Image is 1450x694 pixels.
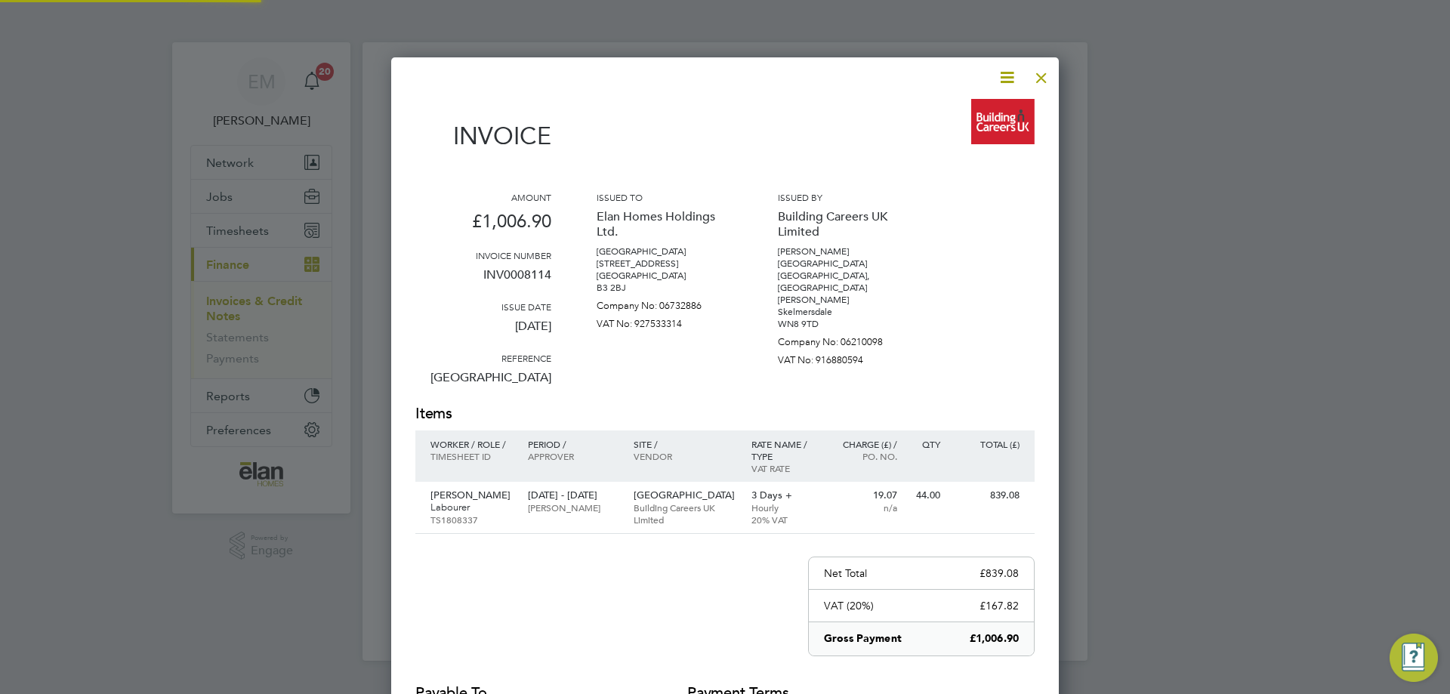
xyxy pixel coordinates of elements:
[778,306,914,318] p: Skelmersdale
[634,501,736,526] p: Building Careers UK Limited
[634,489,736,501] p: [GEOGRAPHIC_DATA]
[831,489,897,501] p: 19.07
[430,501,513,514] p: Labourer
[831,450,897,462] p: Po. No.
[778,245,914,282] p: [PERSON_NAME][GEOGRAPHIC_DATA] [GEOGRAPHIC_DATA],
[778,203,914,245] p: Building Careers UK Limited
[778,191,914,203] h3: Issued by
[415,191,551,203] h3: Amount
[597,282,733,294] p: B3 2BJ
[970,631,1019,646] p: £1,006.90
[597,191,733,203] h3: Issued to
[415,261,551,301] p: INV0008114
[980,599,1019,612] p: £167.82
[597,294,733,312] p: Company No: 06732886
[955,489,1020,501] p: 839.08
[971,99,1035,144] img: buildingcareersuk-logo-remittance.png
[528,489,618,501] p: [DATE] - [DATE]
[751,514,817,526] p: 20% VAT
[751,438,817,462] p: Rate name / type
[415,203,551,249] p: £1,006.90
[415,403,1035,424] h2: Items
[597,245,733,258] p: [GEOGRAPHIC_DATA]
[778,348,914,366] p: VAT No: 916880594
[912,438,940,450] p: QTY
[751,501,817,514] p: Hourly
[824,566,867,580] p: Net Total
[415,249,551,261] h3: Invoice number
[912,489,940,501] p: 44.00
[430,438,513,450] p: Worker / Role /
[415,364,551,403] p: [GEOGRAPHIC_DATA]
[415,313,551,352] p: [DATE]
[778,318,914,330] p: WN8 9TD
[430,489,513,501] p: [PERSON_NAME]
[528,450,618,462] p: Approver
[1390,634,1438,682] button: Engage Resource Center
[751,489,817,501] p: 3 Days +
[597,203,733,245] p: Elan Homes Holdings Ltd.
[778,330,914,348] p: Company No: 06210098
[597,270,733,282] p: [GEOGRAPHIC_DATA]
[824,599,874,612] p: VAT (20%)
[415,122,551,150] h1: Invoice
[778,282,914,306] p: [GEOGRAPHIC_DATA][PERSON_NAME]
[751,462,817,474] p: VAT rate
[528,438,618,450] p: Period /
[831,501,897,514] p: n/a
[597,312,733,330] p: VAT No: 927533314
[634,438,736,450] p: Site /
[634,450,736,462] p: Vendor
[415,352,551,364] h3: Reference
[528,501,618,514] p: [PERSON_NAME]
[955,438,1020,450] p: Total (£)
[430,514,513,526] p: TS1808337
[824,631,902,646] p: Gross Payment
[415,301,551,313] h3: Issue date
[430,450,513,462] p: Timesheet ID
[980,566,1019,580] p: £839.08
[831,438,897,450] p: Charge (£) /
[597,258,733,270] p: [STREET_ADDRESS]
